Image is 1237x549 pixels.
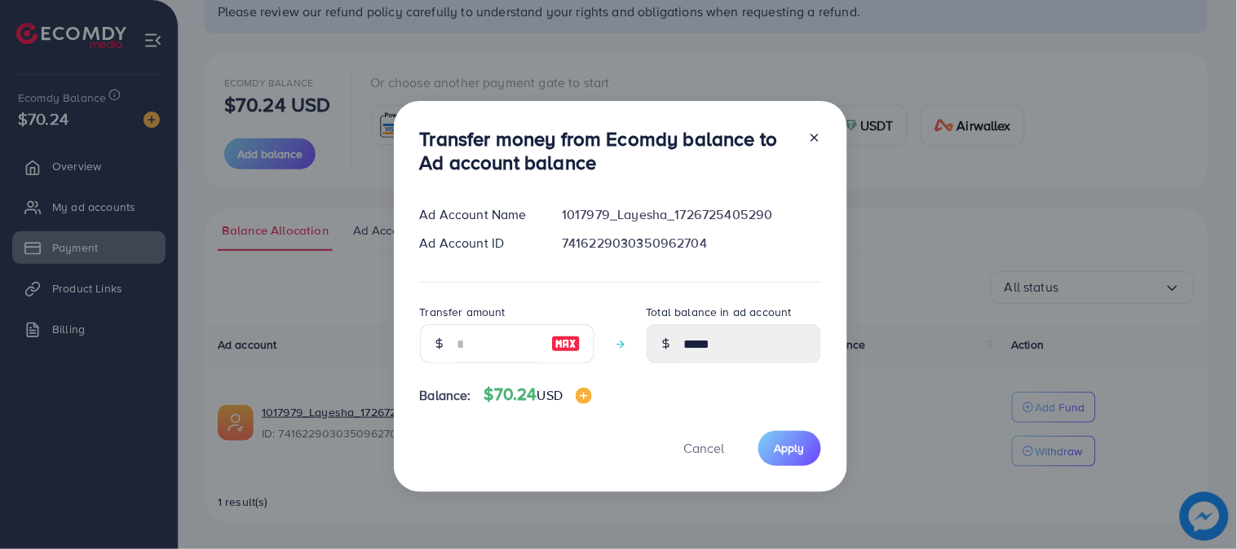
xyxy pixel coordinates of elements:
span: Balance: [420,386,471,405]
label: Total balance in ad account [647,304,792,320]
h3: Transfer money from Ecomdy balance to Ad account balance [420,127,795,174]
span: Cancel [684,439,725,457]
div: 1017979_Layesha_1726725405290 [549,205,833,224]
div: Ad Account ID [407,234,550,253]
span: USD [537,386,563,404]
div: Ad Account Name [407,205,550,224]
h4: $70.24 [484,384,592,405]
div: 7416229030350962704 [549,234,833,253]
button: Cancel [664,431,745,466]
img: image [576,388,592,404]
span: Apply [775,440,805,456]
img: image [551,334,581,354]
label: Transfer amount [420,304,506,320]
button: Apply [758,431,821,466]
